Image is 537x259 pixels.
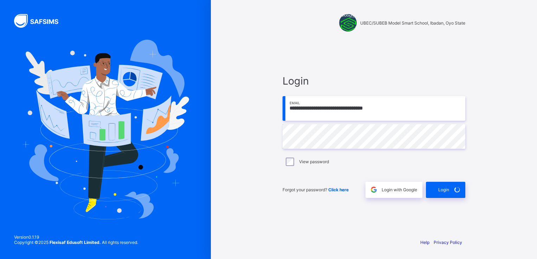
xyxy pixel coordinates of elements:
[283,75,465,87] span: Login
[14,234,138,240] span: Version 0.1.19
[50,240,101,245] strong: Flexisaf Edusoft Limited.
[328,187,349,192] a: Click here
[14,14,67,28] img: SAFSIMS Logo
[299,159,329,164] label: View password
[370,186,378,194] img: google.396cfc9801f0270233282035f929180a.svg
[14,240,138,245] span: Copyright © 2025 All rights reserved.
[438,187,449,192] span: Login
[360,20,465,26] span: UBEC/SUBEB Model Smart School, Ibadan, Oyo State
[382,187,417,192] span: Login with Google
[434,240,462,245] a: Privacy Policy
[283,187,349,192] span: Forgot your password?
[22,40,189,219] img: Hero Image
[420,240,429,245] a: Help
